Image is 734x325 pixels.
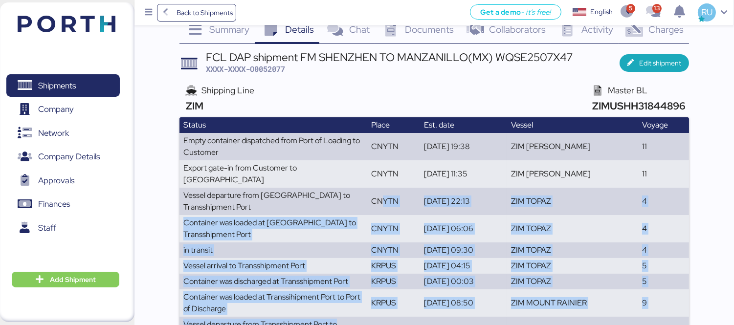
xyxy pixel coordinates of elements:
[179,289,367,317] td: Container was loaded at Transsihipment Port to Port of Discharge
[638,242,689,258] td: 4
[638,160,689,188] td: 11
[206,64,285,74] span: XXXX-XXXX-O0052077
[420,289,507,317] td: [DATE] 08:50
[179,117,367,133] th: Status
[420,117,507,133] th: Est. date
[157,4,237,22] a: Back to Shipments
[12,272,119,287] button: Add Shipment
[507,160,639,188] td: ZIM [PERSON_NAME]
[420,160,507,188] td: [DATE] 11:35
[177,7,233,19] span: Back to Shipments
[349,23,370,36] span: Chat
[638,215,689,242] td: 4
[367,289,420,317] td: KRPUS
[639,57,681,69] span: Edit shipment
[140,4,157,21] button: Menu
[367,215,420,242] td: CNYTN
[507,242,639,258] td: ZIM TOPAZ
[367,188,420,215] td: CNYTN
[638,258,689,274] td: 5
[6,169,120,192] a: Approvals
[183,99,203,112] span: ZIM
[507,258,639,274] td: ZIM TOPAZ
[38,102,74,116] span: Company
[179,242,367,258] td: in transit
[367,258,420,274] td: KRPUS
[420,258,507,274] td: [DATE] 04:15
[638,274,689,289] td: 5
[638,188,689,215] td: 4
[507,215,639,242] td: ZIM TOPAZ
[420,215,507,242] td: [DATE] 06:06
[590,7,613,17] div: English
[608,85,647,96] span: Master BL
[179,215,367,242] td: Container was loaded at [GEOGRAPHIC_DATA] to Transshipment Port
[489,23,546,36] span: Collaborators
[638,133,689,160] td: 11
[507,117,639,133] th: Vessel
[620,54,690,72] button: Edit shipment
[179,258,367,274] td: Vessel arrival to Transshipment Port
[209,23,249,36] span: Summary
[367,160,420,188] td: CNYTN
[285,23,314,36] span: Details
[179,160,367,188] td: Export gate-in from Customer to [GEOGRAPHIC_DATA]
[206,52,573,63] div: FCL DAP shipment FM SHENZHEN TO MANZANILLO(MX) WQSE2507X47
[38,126,69,140] span: Network
[6,217,120,239] a: Staff
[6,146,120,168] a: Company Details
[507,133,639,160] td: ZIM [PERSON_NAME]
[179,133,367,160] td: Empty container dispatched from Port of Loading to Customer
[38,221,56,235] span: Staff
[367,117,420,133] th: Place
[38,79,76,93] span: Shipments
[507,188,639,215] td: ZIM TOPAZ
[420,274,507,289] td: [DATE] 00:03
[201,85,254,96] span: Shipping Line
[50,274,96,285] span: Add Shipment
[6,98,120,121] a: Company
[420,133,507,160] td: [DATE] 19:38
[38,173,74,188] span: Approvals
[405,23,454,36] span: Documents
[648,23,684,36] span: Charges
[590,99,685,112] span: ZIMUSHH31844896
[6,74,120,97] a: Shipments
[420,188,507,215] td: [DATE] 22:13
[38,197,70,211] span: Finances
[581,23,613,36] span: Activity
[367,274,420,289] td: KRPUS
[638,289,689,317] td: 9
[701,6,712,19] span: RU
[420,242,507,258] td: [DATE] 09:30
[638,117,689,133] th: Voyage
[367,242,420,258] td: CNYTN
[507,274,639,289] td: ZIM TOPAZ
[179,188,367,215] td: Vessel departure from [GEOGRAPHIC_DATA] to Transshipment Port
[6,193,120,216] a: Finances
[507,289,639,317] td: ZIM MOUNT RAINIER
[179,274,367,289] td: Container was discharged at Transshipment Port
[367,133,420,160] td: CNYTN
[6,122,120,144] a: Network
[38,150,100,164] span: Company Details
